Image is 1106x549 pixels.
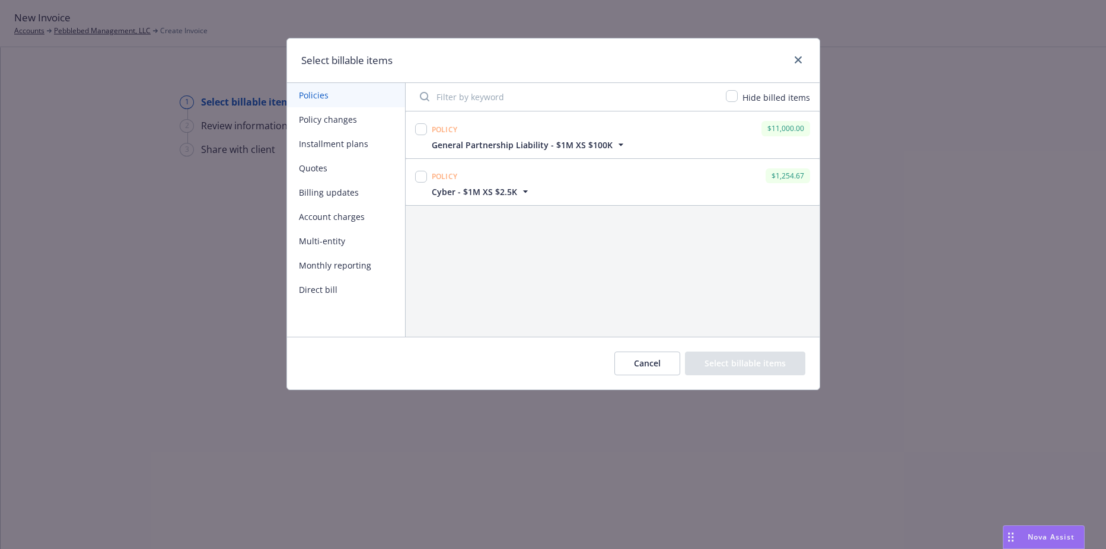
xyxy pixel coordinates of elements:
[287,156,405,180] button: Quotes
[614,352,680,375] button: Cancel
[287,229,405,253] button: Multi-entity
[791,53,805,67] a: close
[1028,532,1075,542] span: Nova Assist
[432,125,458,135] span: Policy
[301,53,393,68] h1: Select billable items
[287,277,405,302] button: Direct bill
[432,171,458,181] span: Policy
[1003,526,1018,548] div: Drag to move
[1003,525,1085,549] button: Nova Assist
[432,139,627,151] button: General Partnership Liability - $1M XS $100K
[766,168,810,183] div: $1,254.67
[432,186,531,198] button: Cyber - $1M XS $2.5K
[761,121,810,136] div: $11,000.00
[287,132,405,156] button: Installment plans
[742,92,810,103] span: Hide billed items
[287,180,405,205] button: Billing updates
[432,186,517,198] span: Cyber - $1M XS $2.5K
[287,83,405,107] button: Policies
[287,253,405,277] button: Monthly reporting
[287,205,405,229] button: Account charges
[413,85,719,108] input: Filter by keyword
[287,107,405,132] button: Policy changes
[432,139,613,151] span: General Partnership Liability - $1M XS $100K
